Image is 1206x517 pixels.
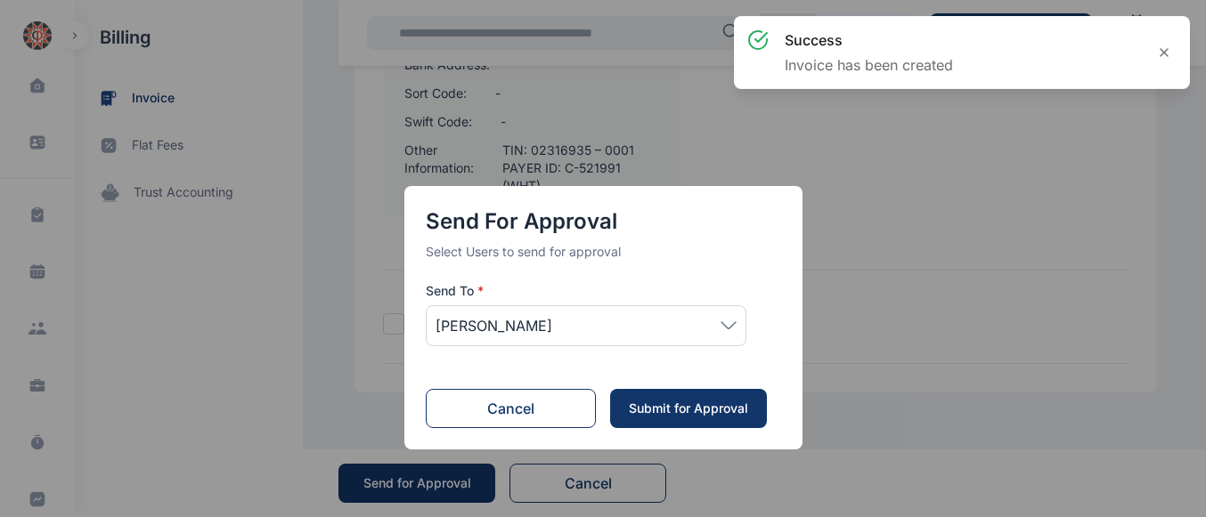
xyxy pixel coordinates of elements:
[436,315,552,336] span: [PERSON_NAME]
[426,243,781,261] p: Select Users to send for approval
[628,400,749,417] div: Submit for Approval
[785,29,953,51] h3: success
[426,207,781,236] h4: Send for Approval
[610,389,767,428] button: Submit for Approval
[426,389,597,428] button: Cancel
[785,54,953,76] p: Invoice has been created
[426,282,484,300] span: Send To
